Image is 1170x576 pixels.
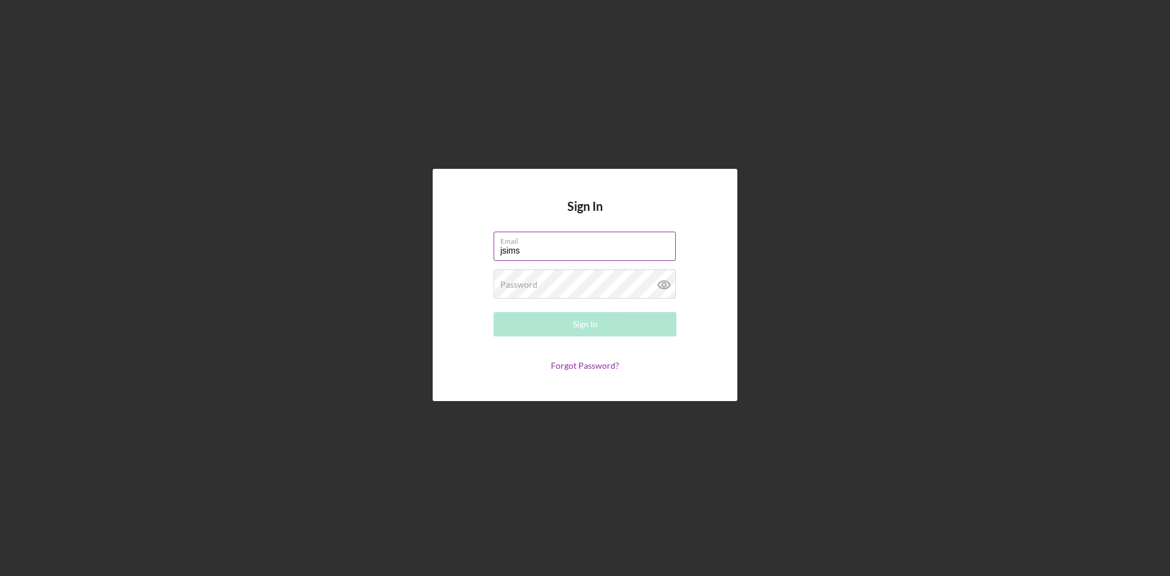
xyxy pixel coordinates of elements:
label: Email [500,232,676,246]
label: Password [500,280,537,290]
a: Forgot Password? [551,360,619,371]
button: Sign In [494,312,676,336]
div: Sign In [573,312,598,336]
h4: Sign In [567,199,603,232]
